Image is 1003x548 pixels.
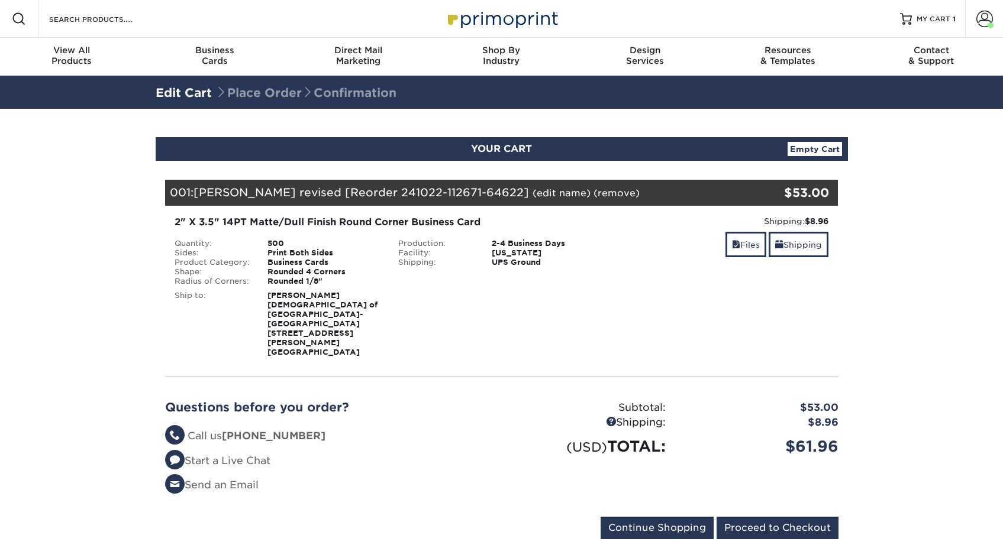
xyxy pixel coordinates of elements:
div: Subtotal: [502,400,675,416]
div: Facility: [389,248,483,258]
div: [US_STATE] [483,248,614,258]
div: Business Cards [259,258,389,267]
div: Industry [430,45,573,66]
div: Cards [143,45,286,66]
div: 001: [165,180,726,206]
span: Resources [717,45,860,56]
strong: [PHONE_NUMBER] [222,430,325,442]
small: (USD) [566,439,607,455]
span: YOUR CART [471,143,532,154]
div: Rounded 1/8" [259,277,389,286]
div: $8.96 [675,415,847,430]
div: 2-4 Business Days [483,239,614,248]
span: [PERSON_NAME] revised [Reorder 241022-112671-64622] [193,186,529,199]
div: TOTAL: [502,435,675,458]
div: Shipping: [502,415,675,430]
div: Marketing [286,45,430,66]
div: Shape: [166,267,259,277]
a: (edit name) [533,187,591,199]
span: Business [143,45,286,56]
div: Product Category: [166,258,259,267]
a: BusinessCards [143,38,286,76]
a: Resources& Templates [717,38,860,76]
span: 1 [953,15,956,23]
a: Shop ByIndustry [430,38,573,76]
a: Start a Live Chat [165,455,270,466]
a: DesignServices [573,38,717,76]
span: Direct Mail [286,45,430,56]
div: $53.00 [726,184,830,202]
span: shipping [775,240,783,249]
a: Edit Cart [156,86,212,100]
div: Ship to: [166,291,259,357]
a: (remove) [594,187,640,199]
input: Continue Shopping [601,517,714,539]
span: files [732,240,740,249]
div: Shipping: [623,215,829,227]
span: Design [573,45,717,56]
a: Empty Cart [788,142,842,156]
h2: Questions before you order? [165,400,493,414]
div: & Templates [717,45,860,66]
img: Primoprint [443,6,561,31]
a: Send an Email [165,479,259,491]
a: Contact& Support [860,38,1003,76]
input: SEARCH PRODUCTS..... [48,12,163,26]
div: 500 [259,239,389,248]
div: $53.00 [675,400,847,416]
a: Direct MailMarketing [286,38,430,76]
a: Files [725,232,766,257]
div: Rounded 4 Corners [259,267,389,277]
div: Radius of Corners: [166,277,259,286]
li: Call us [165,429,493,444]
div: UPS Ground [483,258,614,267]
div: Production: [389,239,483,248]
div: & Support [860,45,1003,66]
div: Sides: [166,248,259,258]
strong: [PERSON_NAME] [DEMOGRAPHIC_DATA] of [GEOGRAPHIC_DATA]-[GEOGRAPHIC_DATA] [STREET_ADDRESS][PERSON_N... [267,291,378,356]
div: $61.96 [675,435,847,458]
span: Contact [860,45,1003,56]
a: Shipping [769,232,828,257]
span: MY CART [917,14,950,24]
div: Shipping: [389,258,483,267]
div: Print Both Sides [259,248,389,258]
span: Shop By [430,45,573,56]
div: 2" X 3.5" 14PT Matte/Dull Finish Round Corner Business Card [175,215,605,229]
span: Place Order Confirmation [215,86,396,100]
div: Quantity: [166,239,259,248]
strong: $8.96 [805,216,828,226]
input: Proceed to Checkout [717,517,838,539]
div: Services [573,45,717,66]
